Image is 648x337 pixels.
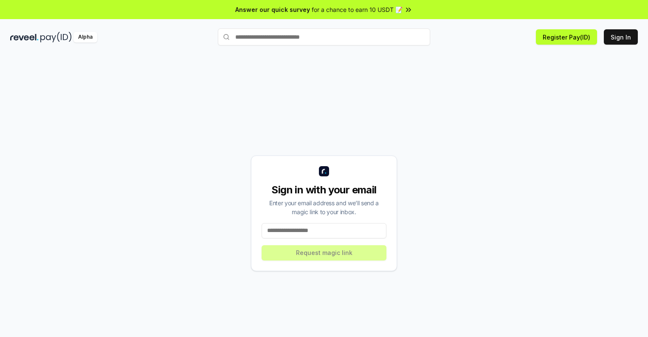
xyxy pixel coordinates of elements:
img: logo_small [319,166,329,176]
div: Sign in with your email [262,183,386,197]
span: Answer our quick survey [235,5,310,14]
span: for a chance to earn 10 USDT 📝 [312,5,403,14]
div: Alpha [73,32,97,42]
button: Sign In [604,29,638,45]
button: Register Pay(ID) [536,29,597,45]
div: Enter your email address and we’ll send a magic link to your inbox. [262,198,386,216]
img: reveel_dark [10,32,39,42]
img: pay_id [40,32,72,42]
